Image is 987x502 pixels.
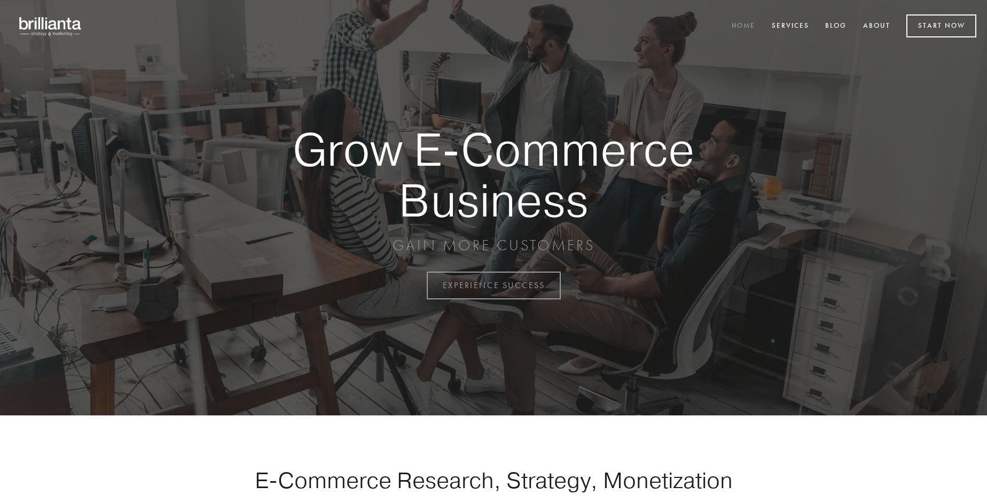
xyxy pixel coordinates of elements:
a: EXPERIENCE SUCCESS [427,272,561,299]
a: Start Now [906,14,976,37]
a: About [856,18,897,35]
img: brillianta - research, strategy, marketing [11,11,91,42]
p: GAIN MORE CUSTOMERS [255,236,732,255]
a: Services [765,18,816,35]
h1: E-Commerce Research, Strategy, Monetization [221,467,766,493]
strong: Grow E-Commerce Business [255,124,732,225]
a: Blog [818,18,853,35]
a: Home [725,18,762,35]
